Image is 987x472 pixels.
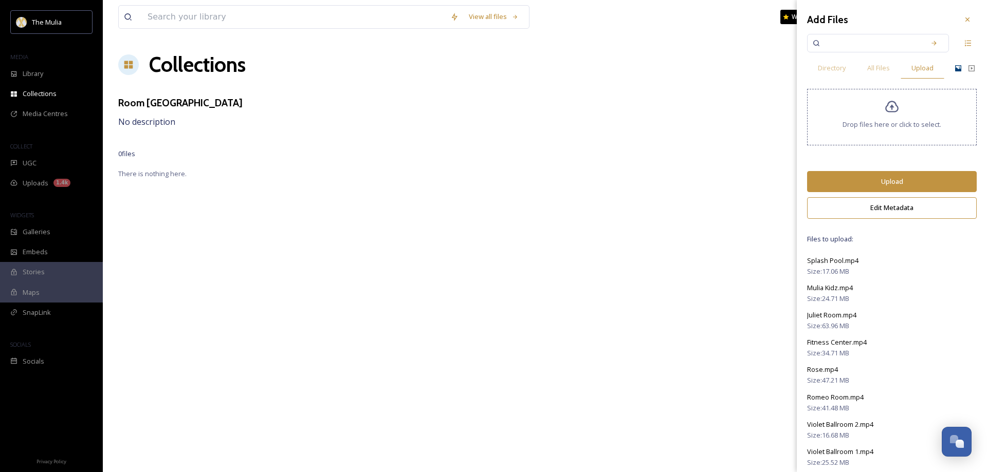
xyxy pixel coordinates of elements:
span: Size: 25.52 MB [807,458,849,467]
span: The Mulia [32,17,62,27]
span: There is nothing here. [118,169,972,179]
a: View all files [464,7,524,27]
span: Socials [23,356,44,366]
span: Size: 63.96 MB [807,321,849,331]
span: Library [23,69,43,79]
span: Drop files here or click to select. [843,120,941,129]
div: 1.4k [53,179,70,187]
h3: Add Files [807,12,848,27]
span: All Files [867,63,890,73]
span: MEDIA [10,53,28,61]
h3: Room [GEOGRAPHIC_DATA] [118,96,243,110]
span: SOCIALS [10,341,31,348]
span: Uploads [23,178,48,188]
span: Embeds [23,247,48,257]
img: mulia_logo.png [16,17,27,27]
a: Collections [149,49,246,80]
span: Size: 24.71 MB [807,294,849,304]
span: Size: 16.68 MB [807,430,849,440]
a: What's New [780,10,832,24]
span: Maps [23,288,40,297]
span: 0 file s [118,149,135,159]
span: Media Centres [23,109,68,119]
span: Collections [23,89,57,99]
span: Size: 47.21 MB [807,375,849,385]
span: Stories [23,267,45,277]
span: WIDGETS [10,211,34,219]
span: Size: 41.48 MB [807,403,849,413]
button: Edit Metadata [807,197,977,218]
span: Splash Pool.mp4 [807,256,858,265]
span: Fitness Center.mp4 [807,337,867,347]
span: Upload [911,63,934,73]
input: Search your library [142,6,445,28]
a: Privacy Policy [36,455,66,467]
span: Violet Ballroom 2.mp4 [807,420,873,429]
span: Mulia Kidz.mp4 [807,283,853,292]
span: Size: 17.06 MB [807,267,849,276]
span: COLLECT [10,142,32,150]
span: Size: 34.71 MB [807,348,849,358]
span: Galleries [23,227,50,237]
span: Juliet Room.mp4 [807,310,856,319]
span: No description [118,116,175,127]
button: Upload [807,171,977,192]
span: Violet Ballroom 1.mp4 [807,447,873,456]
span: Directory [818,63,846,73]
button: Open Chat [942,427,972,457]
span: Rose.mp4 [807,365,838,374]
span: Privacy Policy [36,458,66,465]
span: UGC [23,158,36,168]
span: Files to upload: [807,234,977,244]
span: Romeo Room.mp4 [807,392,864,402]
span: SnapLink [23,308,51,317]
